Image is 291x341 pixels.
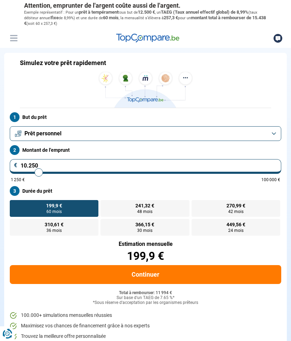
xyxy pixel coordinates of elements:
[164,15,178,20] span: 257,3 €
[46,203,62,208] span: 199,9 €
[261,178,280,182] span: 100 000 €
[226,203,245,208] span: 270,99 €
[10,291,281,296] div: Total à rembourser: 11 994 €
[24,2,267,9] p: Attention, emprunter de l'argent coûte aussi de l'argent.
[10,112,281,122] label: But du prêt
[97,72,194,108] img: TopCompare.be
[10,241,281,247] div: Estimation mensuelle
[228,228,244,233] span: 24 mois
[137,209,152,214] span: 48 mois
[11,178,25,182] span: 1 250 €
[45,222,64,227] span: 310,61 €
[228,209,244,214] span: 42 mois
[10,296,281,300] div: Sur base d'un TAEG de 7.65 %*
[79,9,118,15] span: prêt à tempérament
[24,130,61,137] span: Prêt personnel
[14,163,17,168] span: €
[138,9,155,15] span: 12.500 €
[135,222,154,227] span: 366,15 €
[24,15,266,26] span: montant total à rembourser de 15.438 €
[51,15,59,20] span: fixe
[10,145,281,155] label: Montant de l'emprunt
[24,9,267,27] p: Exemple représentatif : Pour un tous but de , un (taux débiteur annuel de 8,99%) et une durée de ...
[116,34,179,43] img: TopCompare
[10,186,281,196] label: Durée du prêt
[10,265,281,284] button: Continuer
[10,322,281,329] li: Maximisez vos chances de financement grâce à nos experts
[10,250,281,262] div: 199,9 €
[46,228,62,233] span: 36 mois
[135,203,154,208] span: 241,32 €
[137,228,152,233] span: 30 mois
[10,300,281,305] div: *Sous réserve d'acceptation par les organismes prêteurs
[10,126,281,141] button: Prêt personnel
[226,222,245,227] span: 449,56 €
[20,59,106,67] h1: Simulez votre prêt rapidement
[8,33,19,43] button: Menu
[103,15,119,20] span: 60 mois
[161,9,248,15] span: TAEG (Taux annuel effectif global) de 8,99%
[46,209,62,214] span: 60 mois
[10,312,281,319] li: 100.000+ simulations mensuelles réussies
[10,333,281,340] li: Trouvez la meilleure offre personnalisée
